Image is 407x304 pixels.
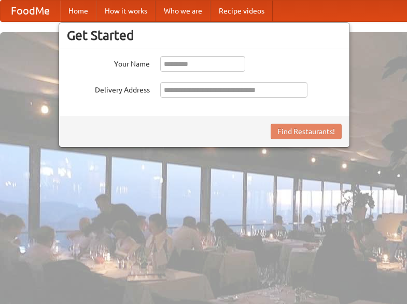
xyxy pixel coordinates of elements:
[1,1,60,21] a: FoodMe
[67,56,150,69] label: Your Name
[156,1,210,21] a: Who we are
[67,82,150,95] label: Delivery Address
[96,1,156,21] a: How it works
[271,124,342,139] button: Find Restaurants!
[210,1,273,21] a: Recipe videos
[67,28,342,43] h3: Get Started
[60,1,96,21] a: Home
